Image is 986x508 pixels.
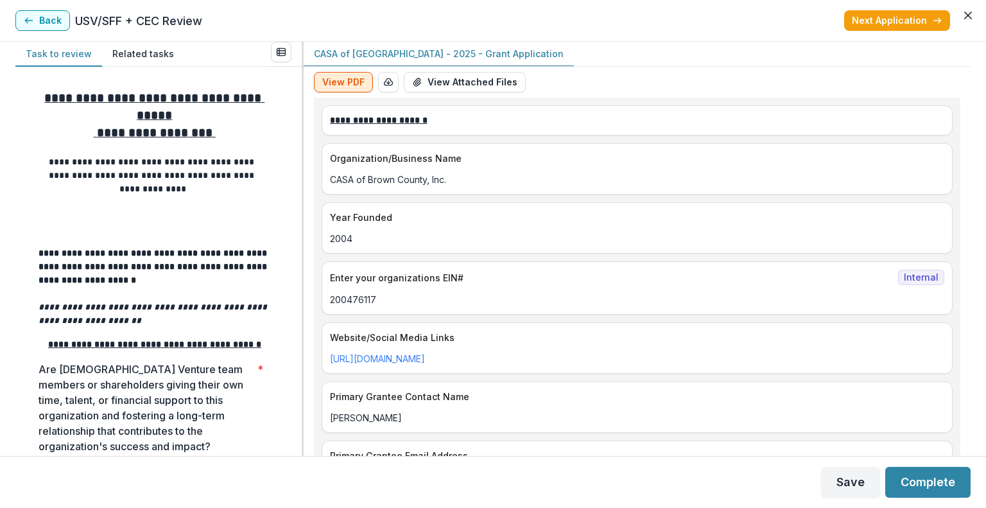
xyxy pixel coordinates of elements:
p: Year Founded [330,211,940,224]
p: CASA of [GEOGRAPHIC_DATA] - 2025 - Grant Application [314,47,564,60]
button: Back [15,10,70,31]
p: Are [DEMOGRAPHIC_DATA] Venture team members or shareholders giving their own time, talent, or fin... [39,362,252,454]
button: View PDF [314,72,373,92]
button: Related tasks [102,42,184,67]
p: 2004 [330,232,945,245]
button: Next Application [844,10,950,31]
button: Task to review [15,42,102,67]
span: Internal [898,270,944,285]
button: Complete [885,467,971,498]
button: Save [821,467,880,498]
button: Close [958,5,978,26]
p: Organization/Business Name [330,152,940,165]
p: Enter your organizations EIN# [330,271,894,285]
p: USV/SFF + CEC Review [75,12,202,30]
p: [PERSON_NAME] [330,411,945,425]
p: Primary Grantee Contact Name [330,390,940,403]
button: View all reviews [271,42,291,62]
p: Website/Social Media Links [330,331,940,344]
p: CASA of Brown County, Inc. [330,173,945,186]
p: 200476117 [330,293,945,306]
button: View Attached Files [404,72,526,92]
p: Primary Grantee Email Address [330,449,940,462]
a: [URL][DOMAIN_NAME] [330,353,425,364]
